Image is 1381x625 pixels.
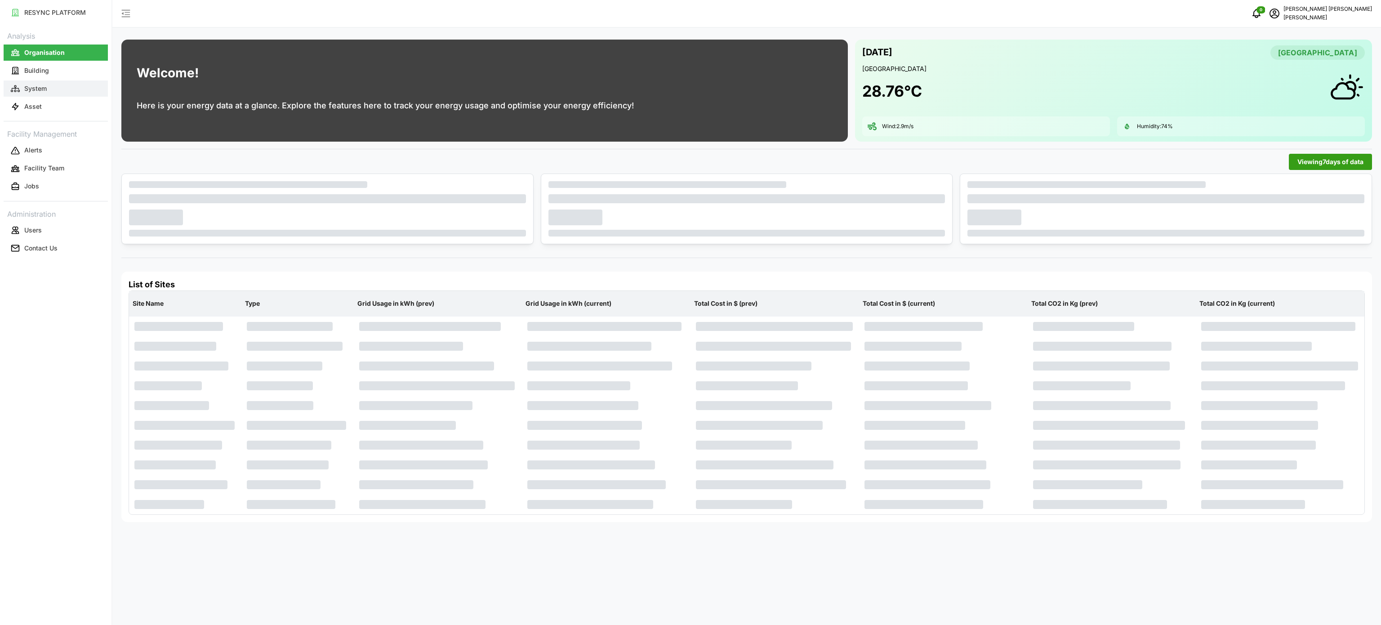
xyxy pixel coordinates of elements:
[1198,292,1363,315] p: Total CO2 in Kg (current)
[1029,292,1194,315] p: Total CO2 in Kg (prev)
[137,63,199,83] h1: Welcome!
[4,62,108,79] button: Building
[4,142,108,160] a: Alerts
[692,292,857,315] p: Total Cost in $ (prev)
[1283,13,1372,22] p: [PERSON_NAME]
[862,45,892,60] p: [DATE]
[4,239,108,257] a: Contact Us
[24,182,39,191] p: Jobs
[4,160,108,178] a: Facility Team
[4,240,108,256] button: Contact Us
[1283,5,1372,13] p: [PERSON_NAME] [PERSON_NAME]
[4,62,108,80] a: Building
[24,146,42,155] p: Alerts
[1289,154,1372,170] button: Viewing7days of data
[1278,46,1357,59] span: [GEOGRAPHIC_DATA]
[1297,154,1363,170] span: Viewing 7 days of data
[24,66,49,75] p: Building
[24,84,47,93] p: System
[24,48,65,57] p: Organisation
[1265,4,1283,22] button: schedule
[524,292,689,315] p: Grid Usage in kWh (current)
[862,81,922,101] h1: 28.76 °C
[129,279,1365,290] h4: List of Sites
[4,179,108,195] button: Jobs
[4,207,108,220] p: Administration
[4,29,108,42] p: Analysis
[24,164,64,173] p: Facility Team
[4,221,108,239] a: Users
[4,4,108,22] a: RESYNC PLATFORM
[24,244,58,253] p: Contact Us
[24,8,86,17] p: RESYNC PLATFORM
[137,99,634,112] p: Here is your energy data at a glance. Explore the features here to track your energy usage and op...
[862,64,1365,73] p: [GEOGRAPHIC_DATA]
[4,127,108,140] p: Facility Management
[1137,123,1173,130] p: Humidity: 74 %
[243,292,352,315] p: Type
[4,143,108,159] button: Alerts
[4,178,108,196] a: Jobs
[4,4,108,21] button: RESYNC PLATFORM
[4,98,108,116] a: Asset
[861,292,1026,315] p: Total Cost in $ (current)
[24,102,42,111] p: Asset
[4,161,108,177] button: Facility Team
[131,292,240,315] p: Site Name
[4,80,108,97] button: System
[4,44,108,62] a: Organisation
[4,98,108,115] button: Asset
[4,222,108,238] button: Users
[882,123,913,130] p: Wind: 2.9 m/s
[24,226,42,235] p: Users
[4,80,108,98] a: System
[1260,7,1262,13] span: 0
[1247,4,1265,22] button: notifications
[356,292,521,315] p: Grid Usage in kWh (prev)
[4,45,108,61] button: Organisation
